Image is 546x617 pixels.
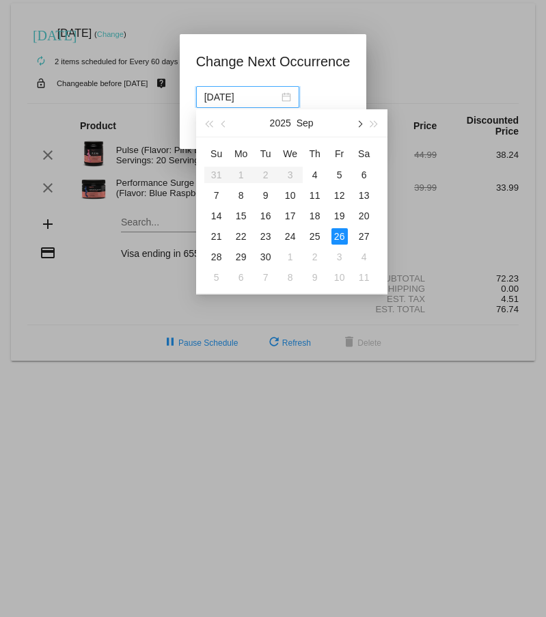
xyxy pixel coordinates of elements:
[229,226,254,247] td: 9/22/2025
[254,247,278,267] td: 9/30/2025
[331,187,348,204] div: 12
[208,187,225,204] div: 7
[204,185,229,206] td: 9/7/2025
[204,90,279,105] input: Select date
[331,208,348,224] div: 19
[204,226,229,247] td: 9/21/2025
[278,226,303,247] td: 9/24/2025
[327,267,352,288] td: 10/10/2025
[327,247,352,267] td: 10/3/2025
[356,208,372,224] div: 20
[233,187,249,204] div: 8
[327,185,352,206] td: 9/12/2025
[202,109,217,137] button: Last year (Control + left)
[233,228,249,245] div: 22
[278,143,303,165] th: Wed
[278,185,303,206] td: 9/10/2025
[307,187,323,204] div: 11
[327,165,352,185] td: 9/5/2025
[282,249,299,265] div: 1
[331,228,348,245] div: 26
[356,269,372,286] div: 11
[352,267,377,288] td: 10/11/2025
[356,187,372,204] div: 13
[208,228,225,245] div: 21
[303,165,327,185] td: 9/4/2025
[208,249,225,265] div: 28
[229,247,254,267] td: 9/29/2025
[229,206,254,226] td: 9/15/2025
[282,208,299,224] div: 17
[258,208,274,224] div: 16
[204,247,229,267] td: 9/28/2025
[254,185,278,206] td: 9/9/2025
[303,185,327,206] td: 9/11/2025
[258,187,274,204] div: 9
[233,269,249,286] div: 6
[352,185,377,206] td: 9/13/2025
[233,208,249,224] div: 15
[278,206,303,226] td: 9/17/2025
[254,267,278,288] td: 10/7/2025
[356,167,372,183] div: 6
[254,143,278,165] th: Tue
[208,208,225,224] div: 14
[303,247,327,267] td: 10/2/2025
[307,208,323,224] div: 18
[307,249,323,265] div: 2
[282,269,299,286] div: 8
[327,143,352,165] th: Fri
[352,247,377,267] td: 10/4/2025
[331,269,348,286] div: 10
[282,228,299,245] div: 24
[208,269,225,286] div: 5
[270,109,291,137] button: 2025
[307,228,323,245] div: 25
[356,249,372,265] div: 4
[303,226,327,247] td: 9/25/2025
[258,249,274,265] div: 30
[307,269,323,286] div: 9
[366,109,381,137] button: Next year (Control + right)
[303,143,327,165] th: Thu
[327,206,352,226] td: 9/19/2025
[282,187,299,204] div: 10
[278,247,303,267] td: 10/1/2025
[327,226,352,247] td: 9/26/2025
[352,226,377,247] td: 9/27/2025
[307,167,323,183] div: 4
[254,206,278,226] td: 9/16/2025
[229,267,254,288] td: 10/6/2025
[331,249,348,265] div: 3
[217,109,232,137] button: Previous month (PageUp)
[351,109,366,137] button: Next month (PageDown)
[254,226,278,247] td: 9/23/2025
[229,185,254,206] td: 9/8/2025
[278,267,303,288] td: 10/8/2025
[352,143,377,165] th: Sat
[229,143,254,165] th: Mon
[196,51,351,72] h1: Change Next Occurrence
[258,269,274,286] div: 7
[303,267,327,288] td: 10/9/2025
[233,249,249,265] div: 29
[331,167,348,183] div: 5
[204,267,229,288] td: 10/5/2025
[258,228,274,245] div: 23
[204,143,229,165] th: Sun
[352,165,377,185] td: 9/6/2025
[356,228,372,245] div: 27
[297,109,314,137] button: Sep
[352,206,377,226] td: 9/20/2025
[303,206,327,226] td: 9/18/2025
[204,206,229,226] td: 9/14/2025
